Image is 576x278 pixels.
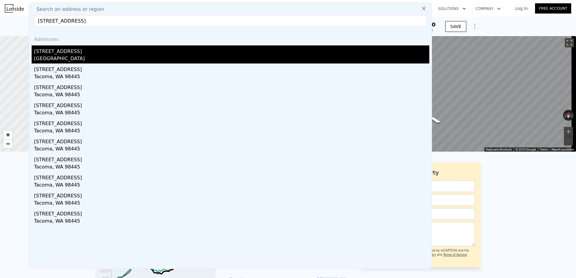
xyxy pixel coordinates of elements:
div: Tacoma, WA 98445 [34,218,429,226]
a: Zoom out [3,139,12,148]
div: Tacoma, WA 98445 [34,163,429,172]
button: Rotate counterclockwise [563,110,566,121]
span: © 2025 Google [515,148,536,151]
button: Zoom in [564,127,573,136]
a: Terms of Service [443,253,467,256]
div: [STREET_ADDRESS] [34,208,429,218]
a: Free Account [535,3,571,14]
a: Report a problem [552,148,574,151]
div: Tacoma, WA 98445 [34,109,429,118]
span: Search an address or region [32,6,104,13]
div: This site is protected by reCAPTCHA and the Google and apply. [405,249,475,261]
div: Tacoma, WA 98445 [34,199,429,208]
div: [STREET_ADDRESS] [34,154,429,163]
tspan: $125 [100,269,110,273]
a: Log In [508,5,535,11]
div: Tacoma, WA 98445 [34,127,429,136]
button: Zoom out [564,136,573,145]
div: Tacoma, WA 98445 [34,145,429,154]
div: [STREET_ADDRESS] [34,172,429,181]
div: Tacoma, WA 98445 [34,73,429,82]
div: Tacoma, WA 98445 [34,91,429,100]
button: Show Options [469,20,481,32]
div: [STREET_ADDRESS] [34,118,429,127]
button: SAVE [445,21,466,32]
div: Tacoma, WA 98445 [34,181,429,190]
button: Company [471,3,506,14]
button: Keyboard shortcuts [486,147,512,152]
button: Rotate clockwise [571,110,574,121]
div: Addresses [32,31,429,45]
span: + [6,131,10,138]
div: [STREET_ADDRESS] [34,190,429,199]
button: Solutions [433,3,471,14]
div: [STREET_ADDRESS] [34,136,429,145]
a: Zoom in [3,130,12,139]
div: [STREET_ADDRESS] [34,100,429,109]
img: Lotside [5,4,24,13]
div: [STREET_ADDRESS] [34,63,429,73]
button: Toggle fullscreen view [565,38,574,47]
div: [STREET_ADDRESS] [34,45,429,55]
input: Enter an address, city, region, neighborhood or zip code [34,15,427,26]
span: − [6,140,10,147]
div: [GEOGRAPHIC_DATA] [34,55,429,63]
div: [STREET_ADDRESS] [34,82,429,91]
a: Terms (opens in new tab) [540,148,548,151]
button: Reset the view [565,110,571,121]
